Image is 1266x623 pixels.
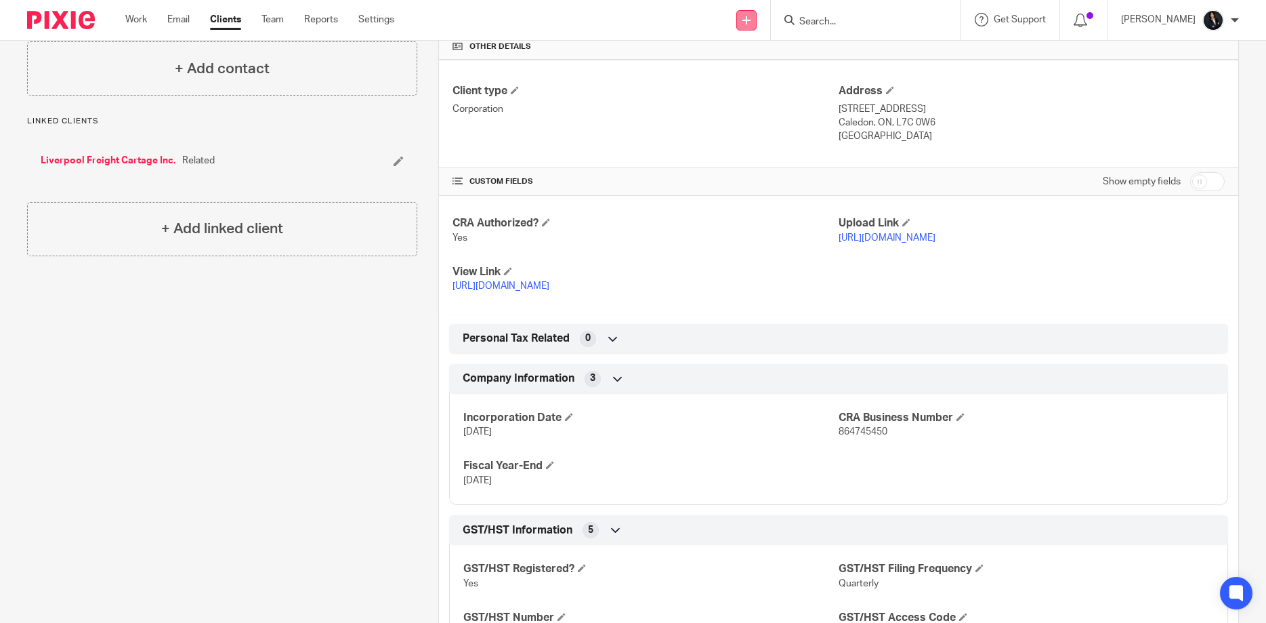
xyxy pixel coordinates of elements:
a: [URL][DOMAIN_NAME] [839,233,935,243]
span: 3 [590,371,595,385]
a: Email [167,13,190,26]
h4: Address [839,84,1225,98]
h4: + Add linked client [161,218,283,239]
img: HardeepM.png [1202,9,1224,31]
h4: GST/HST Registered? [463,562,839,576]
h4: Client type [452,84,839,98]
span: [DATE] [463,476,492,485]
p: [PERSON_NAME] [1121,13,1196,26]
a: Liverpool Freight Cartage Inc. [41,154,175,167]
span: Quarterly [839,579,879,588]
h4: CUSTOM FIELDS [452,176,839,187]
a: Settings [358,13,394,26]
p: Linked clients [27,116,417,127]
span: Personal Tax Related [463,331,570,346]
label: Show empty fields [1103,175,1181,188]
span: 0 [585,331,591,345]
h4: CRA Authorized? [452,216,839,230]
p: Corporation [452,102,839,116]
a: Team [261,13,284,26]
a: Work [125,13,147,26]
span: 5 [588,523,593,537]
h4: Upload Link [839,216,1225,230]
p: [STREET_ADDRESS] [839,102,1225,116]
a: Reports [304,13,338,26]
h4: + Add contact [175,58,270,79]
span: [DATE] [463,427,492,437]
h4: Fiscal Year-End [463,459,839,473]
a: Clients [210,13,241,26]
a: [URL][DOMAIN_NAME] [452,281,549,291]
p: [GEOGRAPHIC_DATA] [839,129,1225,143]
h4: CRA Business Number [839,411,1214,425]
p: Caledon, ON, L7C 0W6 [839,116,1225,129]
span: Other details [469,41,531,52]
h4: Incorporation Date [463,411,839,425]
span: Yes [452,233,467,243]
img: Pixie [27,11,95,29]
h4: GST/HST Filing Frequency [839,562,1214,576]
span: Get Support [994,15,1046,24]
span: Company Information [463,371,574,386]
span: Yes [463,579,478,588]
input: Search [798,16,920,28]
span: 864745450 [839,427,887,437]
h4: View Link [452,265,839,279]
span: GST/HST Information [463,523,572,538]
span: Related [182,154,215,167]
